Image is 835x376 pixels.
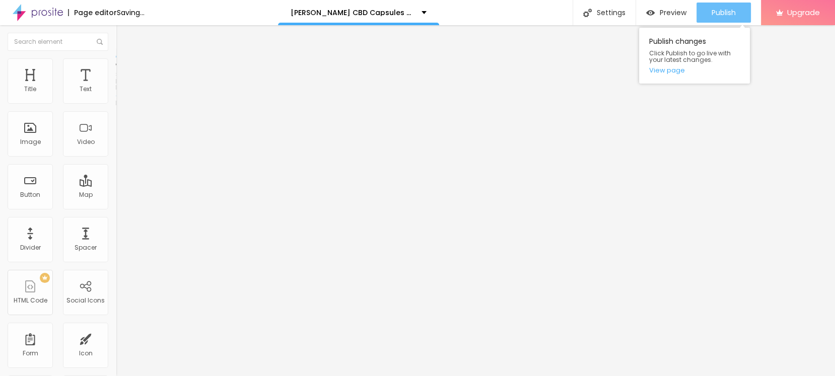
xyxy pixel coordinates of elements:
[14,297,47,304] div: HTML Code
[712,9,736,17] span: Publish
[68,9,117,16] div: Page editor
[97,39,103,45] img: Icone
[697,3,751,23] button: Publish
[787,8,820,17] span: Upgrade
[20,191,40,198] div: Button
[646,9,655,17] img: view-1.svg
[23,350,38,357] div: Form
[8,33,108,51] input: Search element
[75,244,97,251] div: Spacer
[639,28,750,84] div: Publish changes
[117,9,145,16] div: Saving...
[636,3,697,23] button: Preview
[24,86,36,93] div: Title
[80,86,92,93] div: Text
[77,138,95,145] div: Video
[116,25,835,376] iframe: To enrich screen reader interactions, please activate Accessibility in Grammarly extension settings
[79,350,93,357] div: Icon
[649,67,740,73] a: View page
[649,50,740,63] span: Click Publish to go live with your latest changes.
[20,138,41,145] div: Image
[66,297,105,304] div: Social Icons
[660,9,686,17] span: Preview
[20,244,41,251] div: Divider
[291,9,414,16] p: [PERSON_NAME] CBD Capsules [GEOGRAPHIC_DATA]
[79,191,93,198] div: Map
[583,9,592,17] img: Icone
